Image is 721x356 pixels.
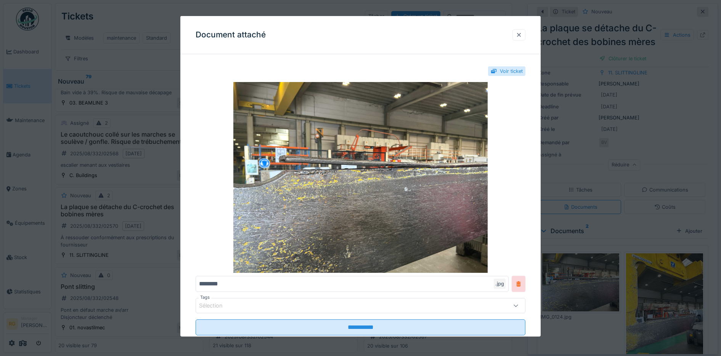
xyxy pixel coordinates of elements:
div: Sélection [199,301,233,310]
h3: Document attaché [196,30,266,40]
div: Voir ticket [500,68,523,75]
img: 224051db-0b0d-4db2-ab94-f879e529d3bf-IMG_0124.jpg [196,82,526,273]
div: .jpg [494,279,506,289]
label: Tags [199,294,211,301]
